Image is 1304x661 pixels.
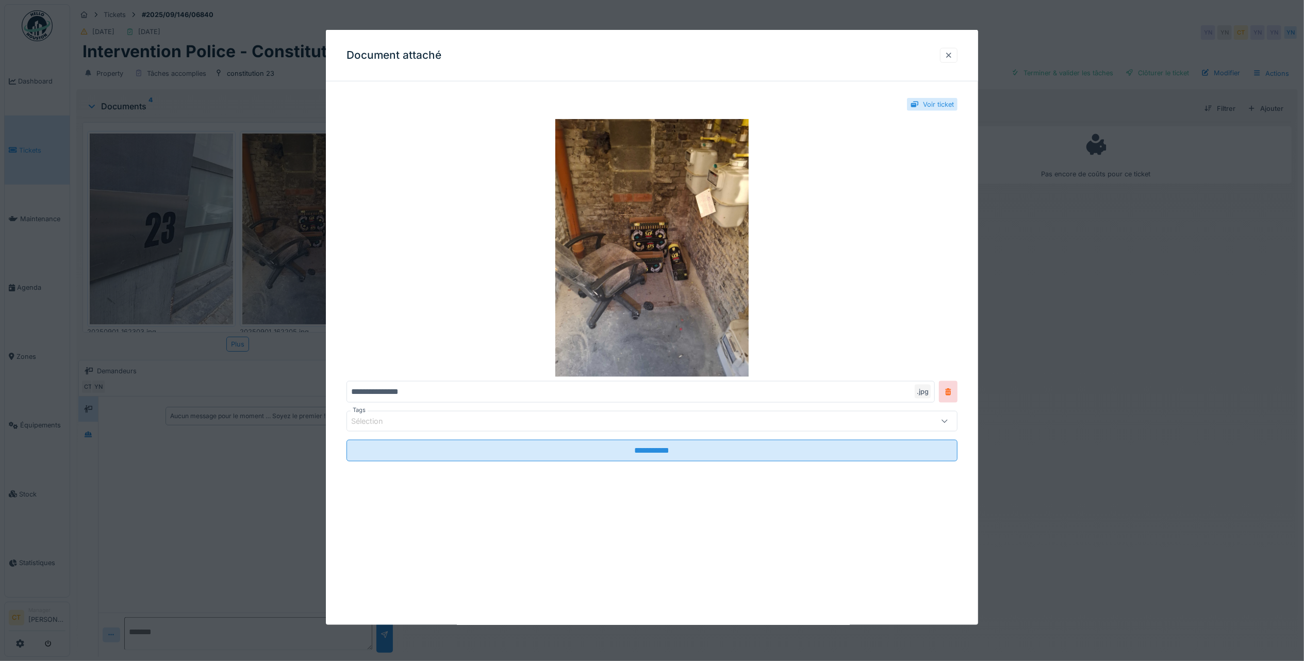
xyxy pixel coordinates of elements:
label: Tags [351,406,368,415]
div: Voir ticket [923,100,954,109]
img: 087c54a3-c3fa-469c-824e-0ad97a52e8a3-20250901_162205.jpg [346,119,958,377]
div: Sélection [351,416,398,427]
div: .jpg [915,385,931,399]
h3: Document attaché [346,49,441,62]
